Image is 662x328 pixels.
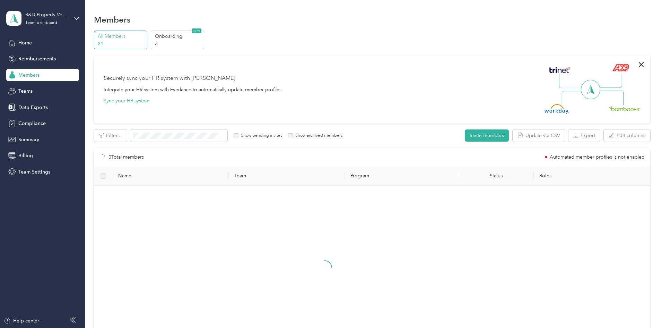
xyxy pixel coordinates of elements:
div: Team dashboard [25,21,57,25]
span: Name [118,173,223,179]
th: Name [113,167,229,186]
button: Export [568,129,600,142]
th: Team [229,167,345,186]
div: Integrate your HR system with Everlance to automatically update member profiles. [104,86,283,93]
span: Billing [18,152,33,159]
img: Line Left Up [559,74,583,89]
span: Members [18,72,40,79]
button: Update via CSV [513,129,565,142]
iframe: Everlance-gr Chat Button Frame [623,289,662,328]
button: Sync your HR system [104,97,149,104]
p: 0 Total members [108,153,144,161]
button: Filters [94,129,127,142]
button: Edit columns [604,129,650,142]
img: Line Right Up [598,74,622,88]
h1: Members [94,16,131,23]
label: Show pending invites [238,133,282,139]
span: Home [18,39,32,47]
span: Teams [18,87,33,95]
th: Roles [534,167,650,186]
p: 3 [155,40,202,47]
th: Program [345,167,458,186]
p: Onboarding [155,33,202,40]
span: Automated member profiles is not enabled [550,155,645,160]
img: ADP [612,64,629,72]
span: Compliance [18,120,46,127]
th: Status [458,167,534,186]
p: 21 [98,40,145,47]
button: Help center [4,317,39,325]
div: Securely sync your HR system with [PERSON_NAME] [104,74,235,83]
span: Summary [18,136,39,143]
span: Team Settings [18,168,50,176]
span: Data Exports [18,104,48,111]
p: All Members [98,33,145,40]
button: Invite members [465,129,509,142]
span: NEW [192,28,201,33]
img: Line Right Down [599,91,624,106]
span: Reimbursements [18,55,56,62]
img: Trinet [548,65,572,75]
img: Workday [545,104,569,114]
div: R&D Property Ventures [25,11,69,18]
img: BambooHR [609,106,641,111]
label: Show archived members [293,133,342,139]
img: Line Left Down [561,91,586,105]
